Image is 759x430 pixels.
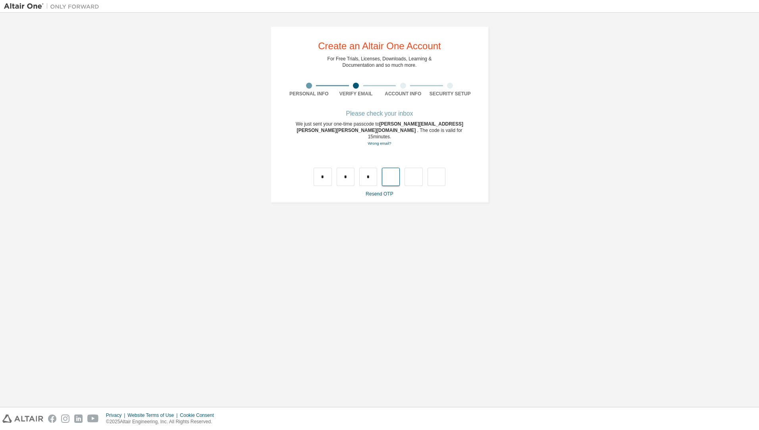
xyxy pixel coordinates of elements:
[285,121,474,147] div: We just sent your one-time passcode to . The code is valid for 15 minutes.
[285,111,474,116] div: Please check your inbox
[285,91,333,97] div: Personal Info
[297,121,463,133] span: [PERSON_NAME][EMAIL_ADDRESS][PERSON_NAME][PERSON_NAME][DOMAIN_NAME]
[106,418,219,425] p: © 2025 Altair Engineering, Inc. All Rights Reserved.
[4,2,103,10] img: Altair One
[48,415,56,423] img: facebook.svg
[127,412,180,418] div: Website Terms of Use
[368,141,391,145] a: Go back to the registration form
[366,191,393,197] a: Resend OTP
[333,91,380,97] div: Verify Email
[427,91,474,97] div: Security Setup
[2,415,43,423] img: altair_logo.svg
[61,415,69,423] img: instagram.svg
[379,91,427,97] div: Account Info
[106,412,127,418] div: Privacy
[87,415,99,423] img: youtube.svg
[327,56,432,68] div: For Free Trials, Licenses, Downloads, Learning & Documentation and so much more.
[318,41,441,51] div: Create an Altair One Account
[180,412,218,418] div: Cookie Consent
[74,415,83,423] img: linkedin.svg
